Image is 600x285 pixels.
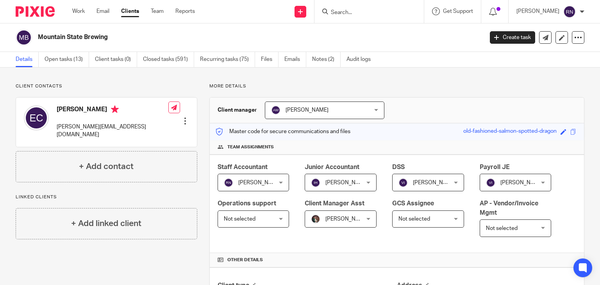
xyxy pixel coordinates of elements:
[121,7,139,15] a: Clients
[16,6,55,17] img: Pixie
[563,5,576,18] img: svg%3E
[398,178,408,187] img: svg%3E
[175,7,195,15] a: Reports
[200,52,255,67] a: Recurring tasks (75)
[490,31,535,44] a: Create task
[346,52,377,67] a: Audit logs
[151,7,164,15] a: Team
[312,52,341,67] a: Notes (2)
[325,216,368,222] span: [PERSON_NAME]
[516,7,559,15] p: [PERSON_NAME]
[311,214,320,224] img: Profile%20picture%20JUS.JPG
[79,160,134,173] h4: + Add contact
[224,178,233,187] img: svg%3E
[57,105,168,115] h4: [PERSON_NAME]
[57,123,168,139] p: [PERSON_NAME][EMAIL_ADDRESS][DOMAIN_NAME]
[330,9,400,16] input: Search
[305,200,364,207] span: Client Manager Asst
[311,178,320,187] img: svg%3E
[480,164,510,170] span: Payroll JE
[480,200,538,216] span: AP - Vendor/Invoice Mgmt
[398,216,430,222] span: Not selected
[218,200,276,207] span: Operations support
[71,217,141,230] h4: + Add linked client
[45,52,89,67] a: Open tasks (13)
[271,105,280,115] img: svg%3E
[286,107,329,113] span: [PERSON_NAME]
[209,83,584,89] p: More details
[392,200,434,207] span: GCS Assignee
[24,105,49,130] img: svg%3E
[261,52,279,67] a: Files
[111,105,119,113] i: Primary
[96,7,109,15] a: Email
[443,9,473,14] span: Get Support
[486,226,518,231] span: Not selected
[216,128,350,135] p: Master code for secure communications and files
[72,7,85,15] a: Work
[500,180,543,185] span: [PERSON_NAME]
[413,180,456,185] span: [PERSON_NAME]
[325,180,368,185] span: [PERSON_NAME]
[16,29,32,46] img: svg%3E
[218,106,257,114] h3: Client manager
[463,127,557,136] div: old-fashioned-salmon-spotted-dragon
[486,178,495,187] img: svg%3E
[143,52,194,67] a: Closed tasks (591)
[284,52,306,67] a: Emails
[392,164,405,170] span: DSS
[16,52,39,67] a: Details
[305,164,359,170] span: Junior Accountant
[218,164,268,170] span: Staff Accountant
[224,216,255,222] span: Not selected
[16,194,197,200] p: Linked clients
[95,52,137,67] a: Client tasks (0)
[16,83,197,89] p: Client contacts
[38,33,390,41] h2: Mountain State Brewing
[238,180,281,185] span: [PERSON_NAME]
[227,144,274,150] span: Team assignments
[227,257,263,263] span: Other details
